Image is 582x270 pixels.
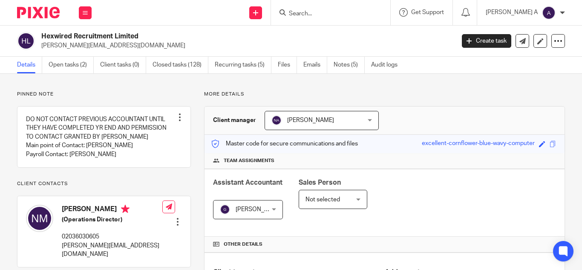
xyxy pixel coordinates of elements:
[411,9,444,15] span: Get Support
[211,139,358,148] p: Master code for secure communications and files
[62,205,162,215] h4: [PERSON_NAME]
[49,57,94,73] a: Open tasks (2)
[17,180,191,187] p: Client contacts
[100,57,146,73] a: Client tasks (0)
[62,215,162,224] h5: (Operations Director)
[224,157,274,164] span: Team assignments
[236,206,282,212] span: [PERSON_NAME]
[305,197,340,203] span: Not selected
[542,6,556,20] img: svg%3E
[288,10,365,18] input: Search
[213,179,282,186] span: Assistant Accountant
[41,41,449,50] p: [PERSON_NAME][EMAIL_ADDRESS][DOMAIN_NAME]
[121,205,130,213] i: Primary
[278,57,297,73] a: Files
[215,57,271,73] a: Recurring tasks (5)
[204,91,565,98] p: More details
[17,7,60,18] img: Pixie
[371,57,404,73] a: Audit logs
[462,34,511,48] a: Create task
[17,32,35,50] img: svg%3E
[26,205,53,232] img: svg%3E
[62,241,162,259] p: [PERSON_NAME][EMAIL_ADDRESS][DOMAIN_NAME]
[17,57,42,73] a: Details
[17,91,191,98] p: Pinned note
[303,57,327,73] a: Emails
[334,57,365,73] a: Notes (5)
[271,115,282,125] img: svg%3E
[213,116,256,125] h3: Client manager
[224,241,262,248] span: Other details
[422,139,535,149] div: excellent-cornflower-blue-wavy-computer
[287,117,334,123] span: [PERSON_NAME]
[486,8,538,17] p: [PERSON_NAME] A
[41,32,368,41] h2: Hexwired Recruitment Limited
[62,232,162,241] p: 02036030605
[153,57,208,73] a: Closed tasks (128)
[299,179,341,186] span: Sales Person
[220,204,230,215] img: svg%3E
